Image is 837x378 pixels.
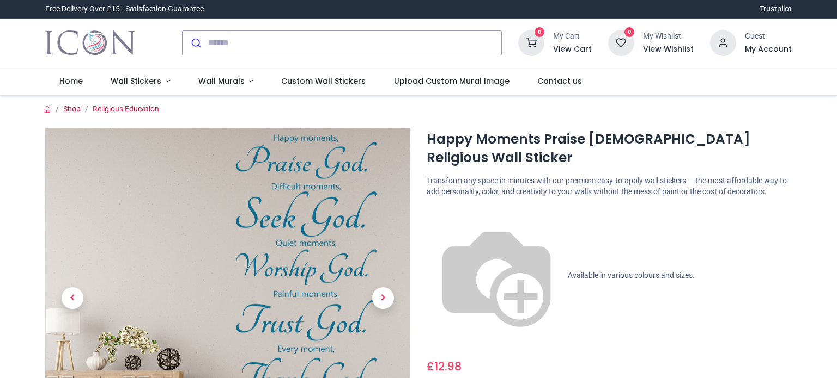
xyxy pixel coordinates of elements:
[427,176,792,197] p: Transform any space in minutes with our premium easy-to-apply wall stickers — the most affordable...
[198,76,245,86] span: Wall Murals
[624,27,635,38] sup: 0
[281,76,366,86] span: Custom Wall Stickers
[45,4,204,15] div: Free Delivery Over £15 - Satisfaction Guarantee
[427,206,566,345] img: color-wheel.png
[394,76,510,86] span: Upload Custom Mural Image
[553,44,592,55] a: View Cart
[427,358,462,374] span: £
[427,130,792,168] h1: Happy Moments Praise [DEMOGRAPHIC_DATA] Religious Wall Sticker
[643,31,694,42] div: My Wishlist
[745,31,792,42] div: Guest
[93,104,159,113] a: Religious Education
[183,31,208,55] button: Submit
[96,67,184,96] a: Wall Stickers
[608,38,634,46] a: 0
[62,287,83,309] span: Previous
[568,270,695,279] span: Available in various colours and sizes.
[111,76,161,86] span: Wall Stickers
[643,44,694,55] a: View Wishlist
[45,28,135,58] img: Icon Wall Stickers
[518,38,544,46] a: 0
[553,31,592,42] div: My Cart
[745,44,792,55] a: My Account
[184,67,268,96] a: Wall Murals
[63,104,81,113] a: Shop
[59,76,83,86] span: Home
[535,27,545,38] sup: 0
[372,287,394,309] span: Next
[760,4,792,15] a: Trustpilot
[45,28,135,58] a: Logo of Icon Wall Stickers
[537,76,582,86] span: Contact us
[434,358,462,374] span: 12.98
